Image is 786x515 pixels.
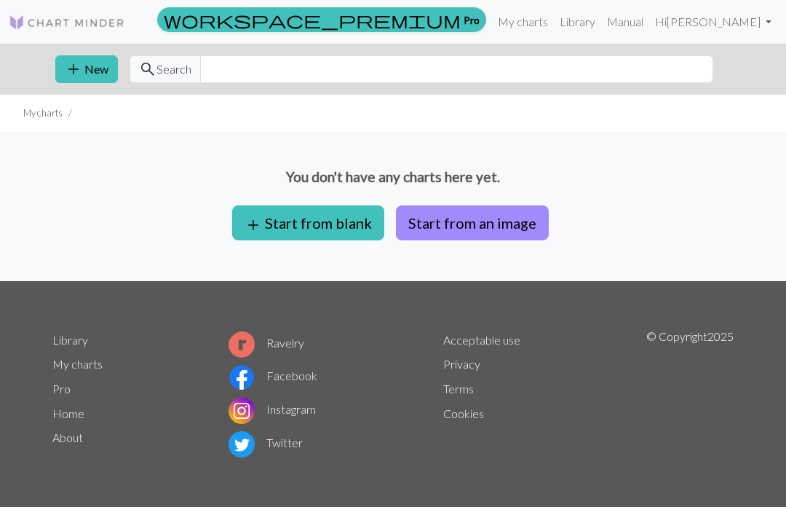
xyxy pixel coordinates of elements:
[492,7,554,36] a: My charts
[55,55,118,83] button: New
[443,406,484,420] a: Cookies
[232,205,384,240] button: Start from blank
[52,382,71,396] a: Pro
[157,7,486,32] a: Pro
[52,406,84,420] a: Home
[229,364,255,390] img: Facebook logo
[229,369,317,382] a: Facebook
[139,59,156,79] span: search
[229,331,255,358] img: Ravelry logo
[390,214,555,228] a: Start from an image
[229,431,255,457] img: Twitter logo
[52,357,103,371] a: My charts
[9,14,125,31] img: Logo
[156,60,191,78] span: Search
[646,328,734,460] p: © Copyright 2025
[164,9,461,30] span: workspace_premium
[396,205,549,240] button: Start from an image
[601,7,649,36] a: Manual
[229,436,303,449] a: Twitter
[52,431,83,444] a: About
[554,7,601,36] a: Library
[23,106,63,120] li: My charts
[649,7,777,36] a: Hi[PERSON_NAME]
[52,333,88,347] a: Library
[65,59,82,79] span: add
[229,398,255,424] img: Instagram logo
[443,357,480,371] a: Privacy
[245,215,262,235] span: add
[443,333,520,347] a: Acceptable use
[229,336,304,350] a: Ravelry
[443,382,474,396] a: Terms
[229,402,316,416] a: Instagram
